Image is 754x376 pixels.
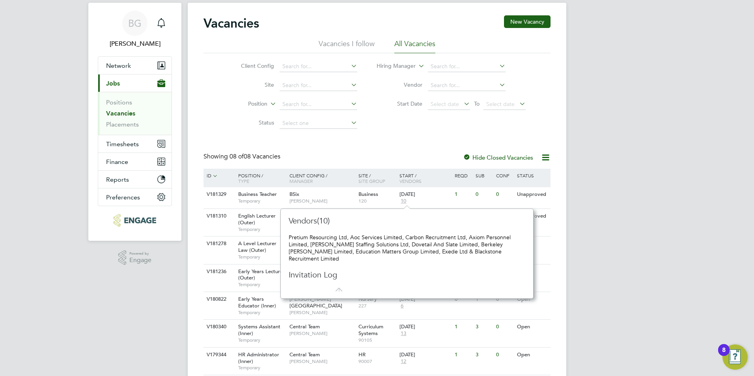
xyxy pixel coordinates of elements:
[128,18,142,28] span: BG
[358,303,396,309] span: 227
[289,351,320,358] span: Central Team
[494,320,515,334] div: 0
[106,62,131,69] span: Network
[205,348,232,362] div: V179344
[106,140,139,148] span: Timesheets
[474,292,494,307] div: 1
[453,169,473,182] div: Reqd
[486,101,515,108] span: Select date
[230,153,244,160] span: 08 of
[98,39,172,48] span: Becky Green
[358,337,396,343] span: 90105
[229,62,274,69] label: Client Config
[472,99,482,109] span: To
[428,61,506,72] input: Search for...
[494,348,515,362] div: 0
[474,169,494,182] div: Sub
[358,178,385,184] span: Site Group
[98,135,172,153] button: Timesheets
[515,348,549,362] div: Open
[431,101,459,108] span: Select date
[238,309,286,316] span: Temporary
[358,323,383,337] span: Curriculum Systems
[515,292,549,307] div: Open
[238,240,276,253] span: A Level Lecturer Law (Outer)
[205,187,232,202] div: V181329
[289,270,427,280] h3: Invitation Log
[205,292,232,307] div: V180822
[358,296,377,302] span: Nursery
[399,296,451,303] div: [DATE]
[106,99,132,106] a: Positions
[289,296,342,309] span: [PERSON_NAME][GEOGRAPHIC_DATA]
[238,226,286,233] span: Temporary
[230,153,280,160] span: 08 Vacancies
[238,178,249,184] span: Type
[319,39,375,53] li: Vacancies I follow
[494,169,515,182] div: Conf
[205,264,232,279] div: V181236
[287,169,356,188] div: Client Config /
[463,154,533,161] label: Hide Closed Vacancies
[289,178,313,184] span: Manager
[399,191,451,198] div: [DATE]
[722,344,748,370] button: Open Resource Center, 8 new notifications
[504,15,551,28] button: New Vacancy
[399,358,407,365] span: 12
[238,268,285,281] span: Early Years Lecturer (Outer)
[203,15,259,31] h2: Vacancies
[289,309,355,316] span: [PERSON_NAME]
[515,169,549,182] div: Status
[289,323,320,330] span: Central Team
[238,191,277,197] span: Business Teacher
[98,11,172,48] a: BG[PERSON_NAME]
[280,80,357,91] input: Search for...
[106,80,120,87] span: Jobs
[494,187,515,202] div: 0
[474,348,494,362] div: 3
[114,214,156,227] img: carbonrecruitment-logo-retina.png
[203,153,282,161] div: Showing
[229,119,274,126] label: Status
[289,216,427,226] h3: Vendors(10)
[98,57,172,74] button: Network
[399,303,405,309] span: 6
[453,187,473,202] div: 1
[129,257,151,264] span: Engage
[494,292,515,307] div: 0
[205,209,232,223] div: V181310
[280,61,357,72] input: Search for...
[358,351,366,358] span: HR
[205,236,232,251] div: V181278
[356,169,398,188] div: Site /
[229,81,274,88] label: Site
[98,171,172,188] button: Reports
[370,62,416,70] label: Hiring Manager
[238,365,286,371] span: Temporary
[453,292,473,307] div: 0
[238,337,286,343] span: Temporary
[238,254,286,260] span: Temporary
[358,191,378,197] span: Business
[428,80,506,91] input: Search for...
[399,352,451,358] div: [DATE]
[377,81,422,88] label: Vendor
[280,118,357,129] input: Select one
[238,296,276,309] span: Early Years Educator (Inner)
[106,176,129,183] span: Reports
[238,281,286,288] span: Temporary
[399,178,422,184] span: Vendors
[399,324,451,330] div: [DATE]
[106,158,128,166] span: Finance
[205,169,232,183] div: ID
[98,188,172,206] button: Preferences
[222,100,267,108] label: Position
[106,110,135,117] a: Vacancies
[474,320,494,334] div: 3
[398,169,453,188] div: Start /
[98,214,172,227] a: Go to home page
[98,153,172,170] button: Finance
[238,323,280,337] span: Systems Assistant (Inner)
[232,169,287,188] div: Position /
[453,320,473,334] div: 1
